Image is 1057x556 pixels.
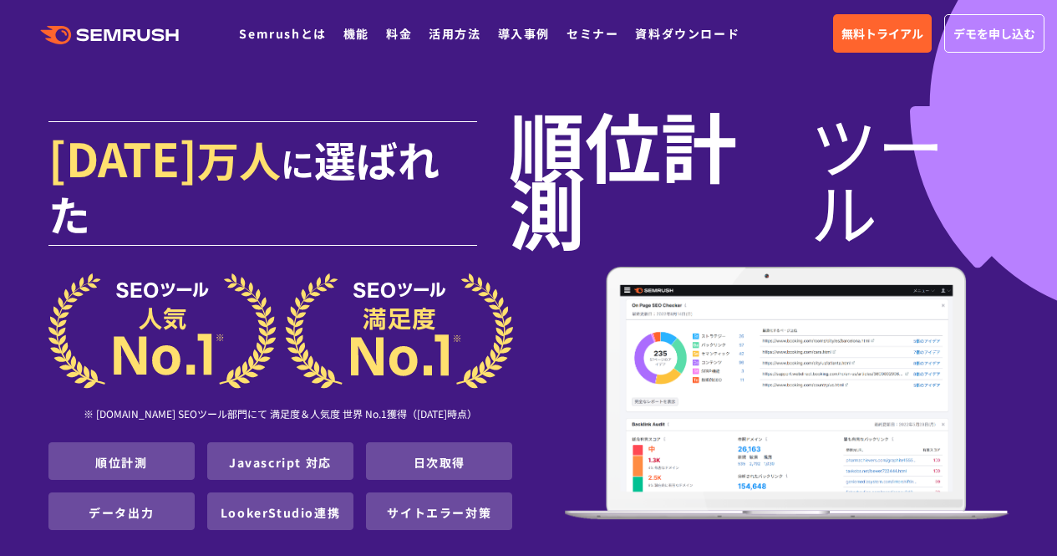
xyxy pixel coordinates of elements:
a: 日次取得 [414,454,465,471]
span: 無料トライアル [841,24,923,43]
a: 活用方法 [429,25,480,42]
span: ツール [811,110,1009,244]
span: デモを申し込む [953,24,1035,43]
a: 導入事例 [498,25,550,42]
span: [DATE] [48,124,197,191]
span: 万人 [197,129,281,189]
a: Semrushとは [239,25,326,42]
span: に [281,139,314,187]
span: 順位計測 [509,110,811,244]
a: 無料トライアル [833,14,932,53]
a: データ出力 [89,504,154,521]
a: 料金 [386,25,412,42]
a: 順位計測 [95,454,147,471]
a: LookerStudio連携 [221,504,340,521]
a: Javascript 対応 [229,454,332,471]
a: 機能 [343,25,369,42]
a: 資料ダウンロード [635,25,739,42]
span: 選ばれた [48,129,440,243]
a: デモを申し込む [944,14,1044,53]
a: サイトエラー対策 [387,504,491,521]
div: ※ [DOMAIN_NAME] SEOツール部門にて 満足度＆人気度 世界 No.1獲得（[DATE]時点） [48,389,513,442]
a: セミナー [567,25,618,42]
